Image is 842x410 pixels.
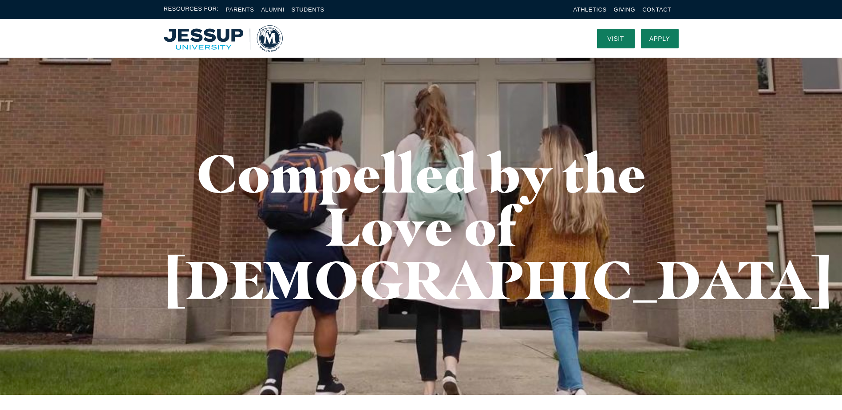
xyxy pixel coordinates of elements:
[164,25,283,52] img: Multnomah University Logo
[261,6,284,13] a: Alumni
[164,4,219,15] span: Resources For:
[164,25,283,52] a: Home
[641,29,679,48] a: Apply
[573,6,607,13] a: Athletics
[226,6,254,13] a: Parents
[164,146,679,306] h1: Compelled by the Love of [DEMOGRAPHIC_DATA]
[642,6,671,13] a: Contact
[292,6,324,13] a: Students
[614,6,636,13] a: Giving
[597,29,635,48] a: Visit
